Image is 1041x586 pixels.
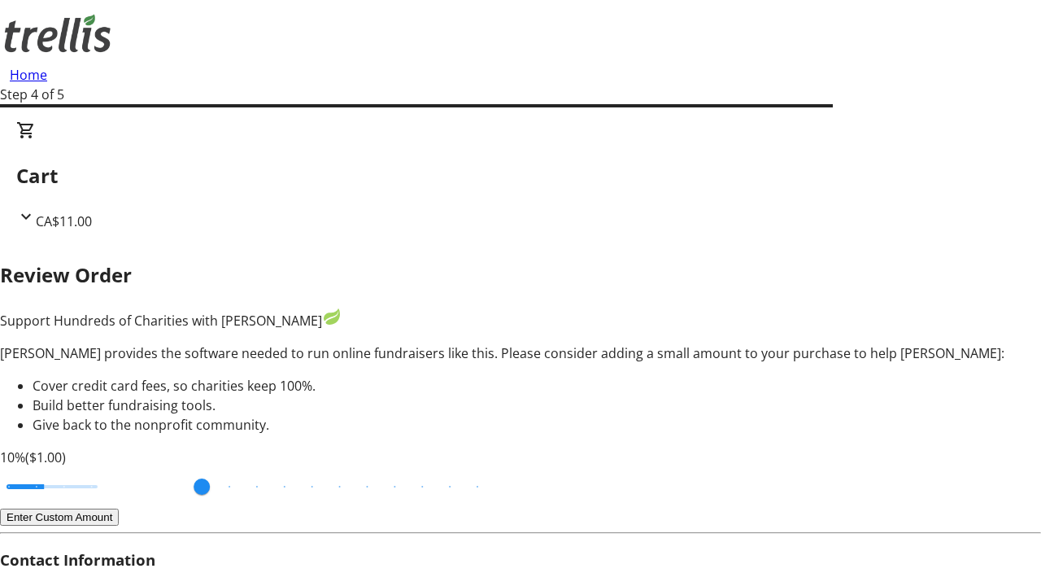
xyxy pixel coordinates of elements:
h2: Cart [16,161,1025,190]
div: CartCA$11.00 [16,120,1025,231]
li: Give back to the nonprofit community. [33,415,1041,435]
span: CA$11.00 [36,212,92,230]
li: Cover credit card fees, so charities keep 100%. [33,376,1041,396]
li: Build better fundraising tools. [33,396,1041,415]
